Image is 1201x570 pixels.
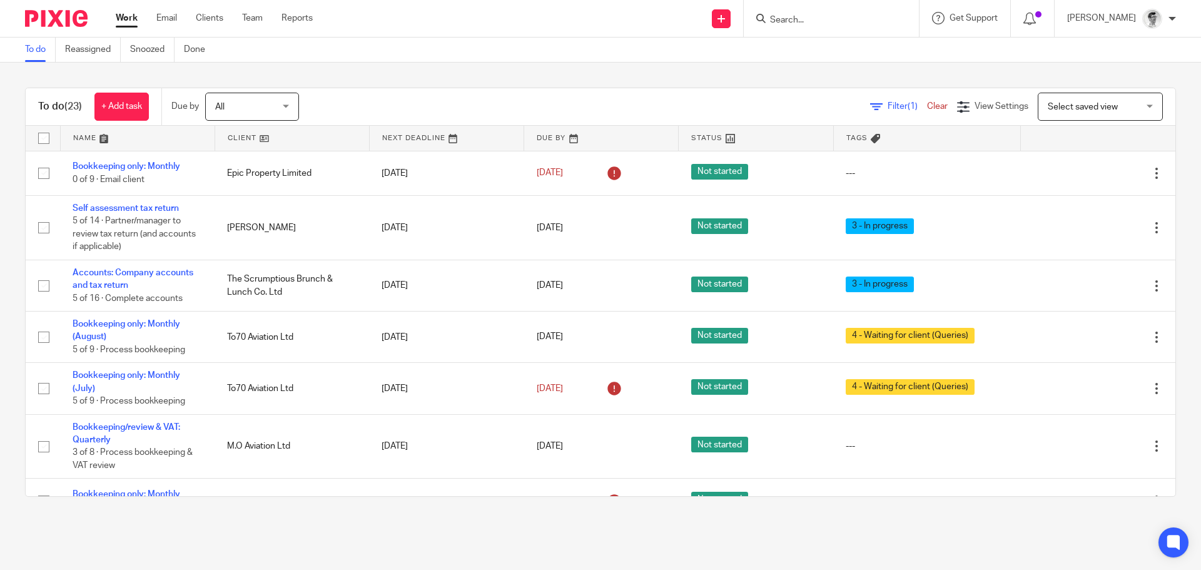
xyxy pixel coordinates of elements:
[73,162,180,171] a: Bookkeeping only: Monthly
[369,363,524,414] td: [DATE]
[846,218,914,234] span: 3 - In progress
[691,328,748,344] span: Not started
[215,195,369,260] td: [PERSON_NAME]
[888,102,927,111] span: Filter
[73,268,193,290] a: Accounts: Company accounts and tax return
[369,151,524,195] td: [DATE]
[975,102,1028,111] span: View Settings
[130,38,175,62] a: Snoozed
[369,260,524,311] td: [DATE]
[215,414,369,479] td: M.O Aviation Ltd
[73,423,180,444] a: Bookkeeping/review & VAT: Quarterly
[94,93,149,121] a: + Add task
[537,169,563,178] span: [DATE]
[537,442,563,450] span: [DATE]
[846,277,914,292] span: 3 - In progress
[215,363,369,414] td: To70 Aviation Ltd
[215,312,369,363] td: To70 Aviation Ltd
[691,164,748,180] span: Not started
[281,12,313,24] a: Reports
[215,103,225,111] span: All
[184,38,215,62] a: Done
[1142,9,1162,29] img: Adam_2025.jpg
[171,100,199,113] p: Due by
[73,294,183,303] span: 5 of 16 · Complete accounts
[537,384,563,393] span: [DATE]
[73,175,144,184] span: 0 of 9 · Email client
[537,282,563,290] span: [DATE]
[369,414,524,479] td: [DATE]
[1048,103,1118,111] span: Select saved view
[691,379,748,395] span: Not started
[369,312,524,363] td: [DATE]
[25,38,56,62] a: To do
[73,397,185,405] span: 5 of 9 · Process bookkeeping
[537,223,563,232] span: [DATE]
[846,167,1008,180] div: ---
[691,437,748,452] span: Not started
[846,440,1008,452] div: ---
[65,38,121,62] a: Reassigned
[691,218,748,234] span: Not started
[116,12,138,24] a: Work
[73,320,180,341] a: Bookkeeping only: Monthly (August)
[908,102,918,111] span: (1)
[73,345,185,354] span: 5 of 9 · Process bookkeeping
[25,10,88,27] img: Pixie
[73,490,180,499] a: Bookkeeping only: Monthly
[242,12,263,24] a: Team
[215,151,369,195] td: Epic Property Limited
[73,217,196,252] span: 5 of 14 · Partner/manager to review tax return (and accounts if applicable)
[215,260,369,311] td: The Scrumptious Brunch & Lunch Co. Ltd
[196,12,223,24] a: Clients
[369,195,524,260] td: [DATE]
[846,494,1008,507] div: ---
[691,492,748,507] span: Not started
[691,277,748,292] span: Not started
[369,479,524,523] td: [DATE]
[73,204,179,213] a: Self assessment tax return
[64,101,82,111] span: (23)
[156,12,177,24] a: Email
[950,14,998,23] span: Get Support
[537,333,563,342] span: [DATE]
[846,379,975,395] span: 4 - Waiting for client (Queries)
[846,135,868,141] span: Tags
[73,371,180,392] a: Bookkeeping only: Monthly (July)
[846,328,975,344] span: 4 - Waiting for client (Queries)
[215,479,369,523] td: Epic Property Limited
[927,102,948,111] a: Clear
[1067,12,1136,24] p: [PERSON_NAME]
[38,100,82,113] h1: To do
[769,15,881,26] input: Search
[73,448,193,470] span: 3 of 8 · Process bookkeeping & VAT review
